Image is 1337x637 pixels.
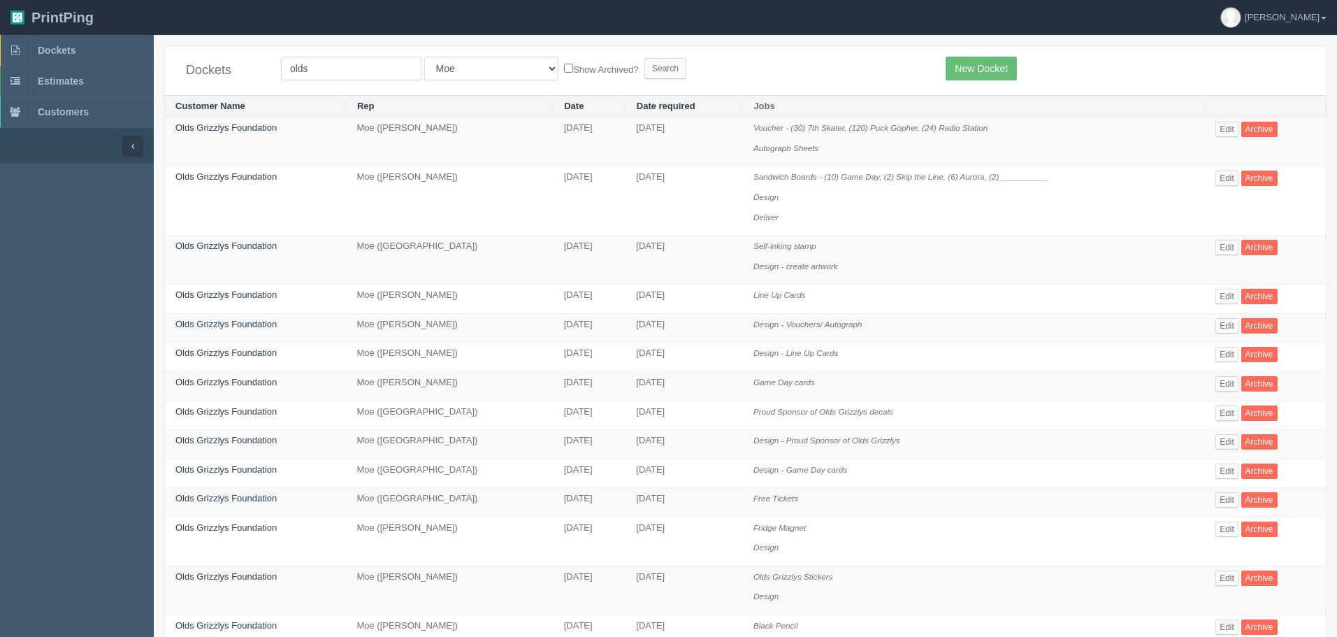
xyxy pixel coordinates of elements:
td: [DATE] [554,371,626,401]
td: [DATE] [554,166,626,236]
td: [DATE] [626,459,743,488]
a: Olds Grizzlys Foundation [175,620,277,631]
td: [DATE] [626,313,743,343]
a: Olds Grizzlys Foundation [175,435,277,445]
td: Moe ([GEOGRAPHIC_DATA]) [346,401,553,430]
img: logo-3e63b451c926e2ac314895c53de4908e5d424f24456219fb08d385ab2e579770.png [10,10,24,24]
a: Olds Grizzlys Foundation [175,406,277,417]
i: Design - create artwork [753,262,838,271]
a: Olds Grizzlys Foundation [175,122,277,133]
a: Edit [1215,492,1238,508]
a: Customer Name [175,101,245,111]
i: Design [753,592,779,601]
a: Edit [1215,347,1238,362]
td: [DATE] [554,459,626,488]
a: New Docket [946,57,1016,80]
td: [DATE] [554,343,626,372]
a: Olds Grizzlys Foundation [175,241,277,251]
i: Sandwich Boards - (10) Game Day, (2) Skip the Line, (6) Aurora, (2)___________ [753,172,1049,181]
td: [DATE] [554,517,626,566]
i: Design [753,543,779,552]
td: [DATE] [554,117,626,166]
a: Edit [1215,318,1238,334]
a: Archive [1241,318,1278,334]
h4: Dockets [186,64,260,78]
td: [DATE] [626,517,743,566]
a: Edit [1215,406,1238,421]
td: [DATE] [626,566,743,615]
a: Edit [1215,571,1238,586]
a: Archive [1241,289,1278,304]
a: Archive [1241,347,1278,362]
a: Edit [1215,289,1238,304]
i: Black Pencil [753,621,798,630]
td: [DATE] [554,401,626,430]
td: [DATE] [554,236,626,285]
td: [DATE] [554,285,626,314]
a: Date required [637,101,695,111]
td: [DATE] [554,488,626,517]
td: [DATE] [626,236,743,285]
a: Archive [1241,620,1278,635]
i: Design - Game Day cards [753,465,847,474]
a: Archive [1241,240,1278,255]
i: Design - Line Up Cards [753,348,838,357]
a: Archive [1241,376,1278,392]
td: Moe ([GEOGRAPHIC_DATA]) [346,236,553,285]
a: Olds Grizzlys Foundation [175,348,277,358]
i: Game Day cards [753,378,815,387]
a: Olds Grizzlys Foundation [175,289,277,300]
a: Olds Grizzlys Foundation [175,319,277,329]
span: Estimates [38,76,84,87]
a: Olds Grizzlys Foundation [175,493,277,503]
i: Design - Vouchers/ Autograph [753,320,862,329]
a: Edit [1215,171,1238,186]
a: Archive [1241,122,1278,137]
td: Moe ([PERSON_NAME]) [346,517,553,566]
a: Archive [1241,492,1278,508]
td: Moe ([GEOGRAPHIC_DATA]) [346,430,553,459]
i: Free Tickets [753,494,798,503]
i: Fridge Magnet [753,523,806,532]
td: [DATE] [626,430,743,459]
td: Moe ([PERSON_NAME]) [346,343,553,372]
a: Archive [1241,522,1278,537]
td: Moe ([GEOGRAPHIC_DATA]) [346,488,553,517]
i: Design - Proud Sponsor of Olds Grizzlys [753,436,900,445]
td: [DATE] [626,285,743,314]
a: Edit [1215,620,1238,635]
a: Olds Grizzlys Foundation [175,464,277,475]
label: Show Archived? [564,61,638,77]
td: [DATE] [626,166,743,236]
span: Dockets [38,45,75,56]
i: Design [753,192,779,201]
td: Moe ([PERSON_NAME]) [346,313,553,343]
input: Search [644,58,686,79]
td: Moe ([PERSON_NAME]) [346,566,553,615]
a: Edit [1215,522,1238,537]
a: Archive [1241,571,1278,586]
td: [DATE] [554,313,626,343]
a: Date [564,101,584,111]
a: Edit [1215,122,1238,137]
td: Moe ([PERSON_NAME]) [346,166,553,236]
td: Moe ([GEOGRAPHIC_DATA]) [346,459,553,488]
img: avatar_default-7531ab5dedf162e01f1e0bb0964e6a185e93c5c22dfe317fb01d7f8cd2b1632c.jpg [1221,8,1241,27]
a: Olds Grizzlys Foundation [175,522,277,533]
a: Edit [1215,240,1238,255]
td: [DATE] [554,430,626,459]
i: Voucher - (30) 7th Skater, (120) Puck Gopher, (24) Radio Station [753,123,988,132]
td: [DATE] [626,371,743,401]
a: Olds Grizzlys Foundation [175,571,277,582]
input: Customer Name [281,57,421,80]
a: Olds Grizzlys Foundation [175,377,277,387]
i: Proud Sponsor of Olds Grizzlys decals [753,407,893,416]
i: Self-inking stamp [753,241,816,250]
td: [DATE] [626,117,743,166]
a: Archive [1241,434,1278,450]
td: Moe ([PERSON_NAME]) [346,117,553,166]
a: Edit [1215,464,1238,479]
i: Autograph Sheets [753,143,819,152]
td: [DATE] [626,488,743,517]
a: Archive [1241,406,1278,421]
